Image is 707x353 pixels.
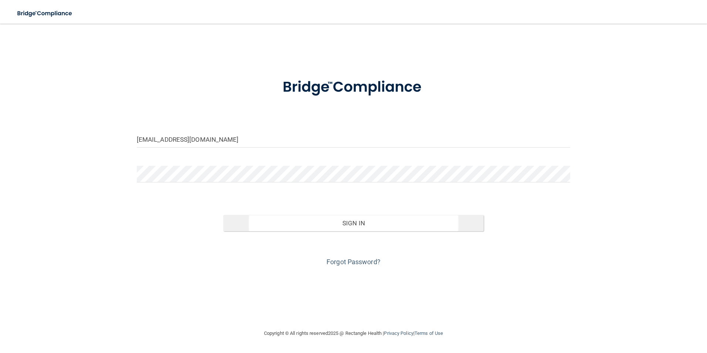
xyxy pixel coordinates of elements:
[267,68,440,107] img: bridge_compliance_login_screen.278c3ca4.svg
[327,258,380,266] a: Forgot Password?
[11,6,79,21] img: bridge_compliance_login_screen.278c3ca4.svg
[137,131,571,148] input: Email
[219,322,488,345] div: Copyright © All rights reserved 2025 @ Rectangle Health | |
[384,330,413,336] a: Privacy Policy
[415,330,443,336] a: Terms of Use
[223,215,484,231] button: Sign In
